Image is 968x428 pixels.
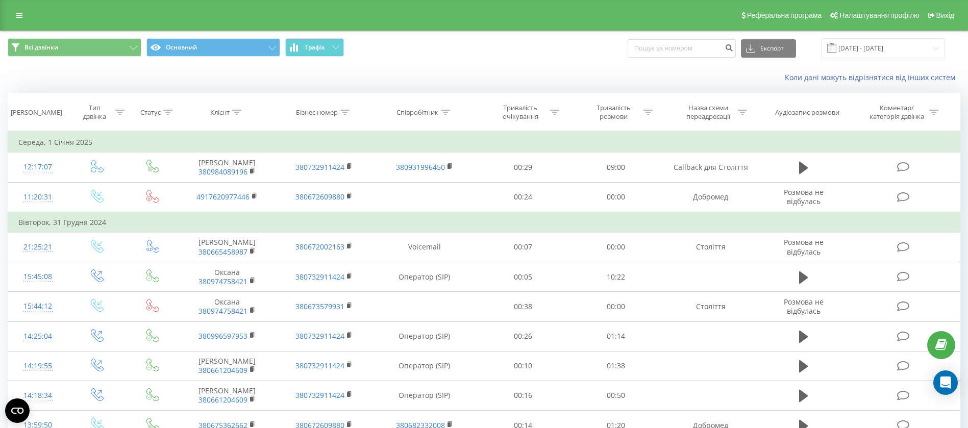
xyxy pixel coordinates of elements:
a: 380974758421 [198,306,247,316]
a: 380665458987 [198,247,247,257]
td: [PERSON_NAME] [179,232,276,262]
td: Добромед [662,182,759,212]
span: Розмова не відбулась [784,237,824,256]
td: [PERSON_NAME] [179,381,276,410]
a: 380661204609 [198,395,247,405]
td: [PERSON_NAME] [179,351,276,381]
td: 00:05 [477,262,569,292]
td: Оператор (SIP) [373,321,477,351]
td: 00:00 [569,182,662,212]
a: 380732911424 [295,361,344,370]
a: 380732911424 [295,162,344,172]
button: Основний [146,38,280,57]
a: 380732911424 [295,390,344,400]
div: Тривалість розмови [586,104,641,121]
button: Експорт [741,39,796,58]
div: Співробітник [396,108,438,117]
a: 380661204609 [198,365,247,375]
input: Пошук за номером [628,39,736,58]
span: Всі дзвінки [24,43,58,52]
a: Коли дані можуть відрізнятися вiд інших систем [785,72,960,82]
div: Тип дзвінка [77,104,113,121]
td: 01:38 [569,351,662,381]
a: 380931996450 [396,162,445,172]
td: 00:24 [477,182,569,212]
button: Графік [285,38,344,57]
button: Open CMP widget [5,398,30,423]
div: 21:25:21 [18,237,57,257]
div: Статус [140,108,161,117]
td: Оператор (SIP) [373,262,477,292]
span: Розмова не відбулась [784,187,824,206]
a: 380672609880 [295,192,344,202]
a: 4917620977446 [196,192,250,202]
td: 10:22 [569,262,662,292]
td: Середа, 1 Січня 2025 [8,132,960,153]
div: 12:17:07 [18,157,57,177]
td: 00:29 [477,153,569,182]
td: 01:14 [569,321,662,351]
span: Налаштування профілю [839,11,919,19]
div: Аудіозапис розмови [775,108,839,117]
div: Open Intercom Messenger [933,370,958,395]
a: 380984089196 [198,167,247,177]
td: 00:26 [477,321,569,351]
td: 00:38 [477,292,569,321]
td: Століття [662,232,759,262]
td: Оператор (SIP) [373,381,477,410]
td: 00:00 [569,292,662,321]
a: 380974758421 [198,276,247,286]
td: Століття [662,292,759,321]
div: [PERSON_NAME] [11,108,62,117]
td: Voicemail [373,232,477,262]
span: Розмова не відбулась [784,297,824,316]
td: 00:50 [569,381,662,410]
td: Оксана [179,292,276,321]
td: Оператор (SIP) [373,351,477,381]
a: 380996597953 [198,331,247,341]
div: 15:44:12 [18,296,57,316]
a: 380732911424 [295,331,344,341]
span: Вихід [936,11,954,19]
td: 09:00 [569,153,662,182]
a: 380672002163 [295,242,344,251]
div: Коментар/категорія дзвінка [867,104,927,121]
td: Callback для Століття [662,153,759,182]
td: Вівторок, 31 Грудня 2024 [8,212,960,233]
span: Графік [305,44,325,51]
a: 380732911424 [295,272,344,282]
div: Тривалість очікування [493,104,548,121]
div: 14:18:34 [18,386,57,406]
div: 11:20:31 [18,187,57,207]
div: 14:25:04 [18,326,57,346]
div: 14:19:55 [18,356,57,376]
td: Оксана [179,262,276,292]
div: 15:45:08 [18,267,57,287]
td: 00:00 [569,232,662,262]
div: Назва схеми переадресації [681,104,735,121]
td: 00:07 [477,232,569,262]
span: Реферальна програма [747,11,822,19]
div: Бізнес номер [296,108,338,117]
td: 00:16 [477,381,569,410]
button: Всі дзвінки [8,38,141,57]
td: 00:10 [477,351,569,381]
a: 380673579931 [295,301,344,311]
div: Клієнт [210,108,230,117]
td: [PERSON_NAME] [179,153,276,182]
